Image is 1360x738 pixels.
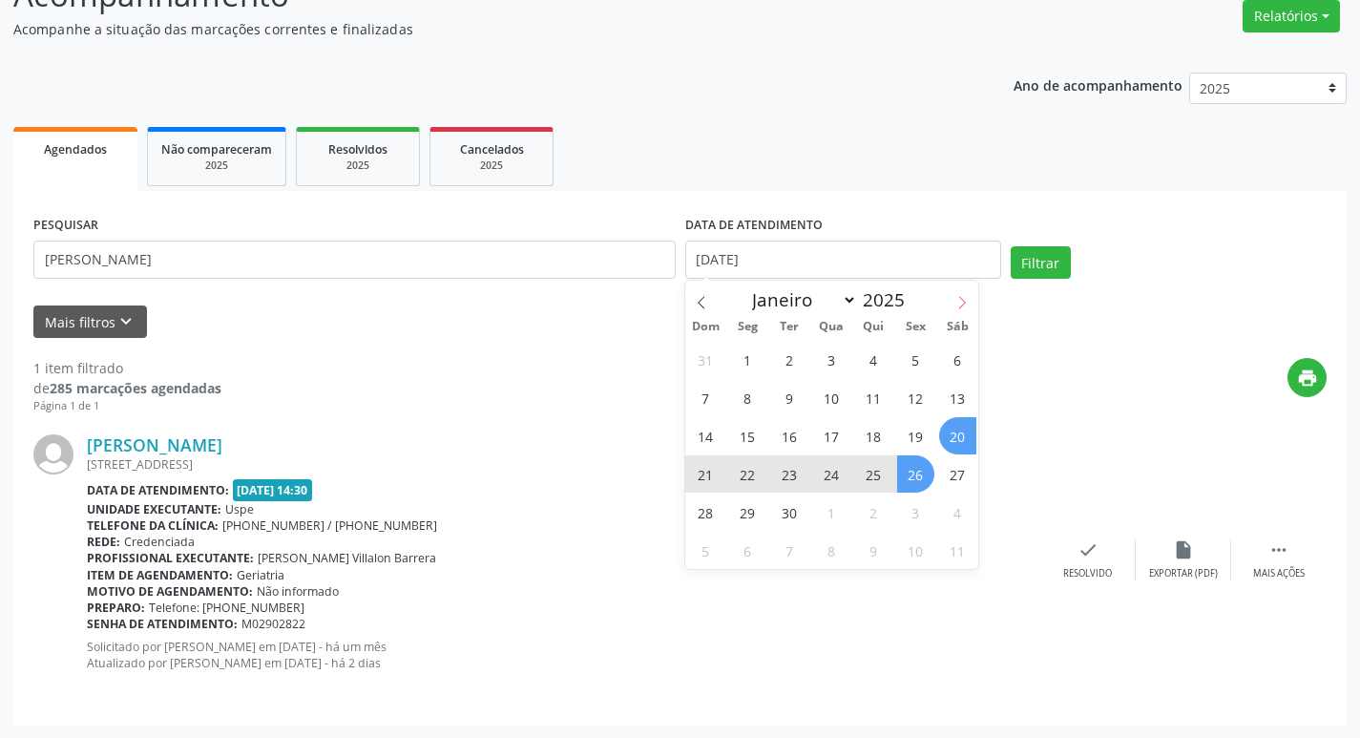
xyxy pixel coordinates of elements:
[33,378,221,398] div: de
[444,158,539,173] div: 2025
[897,532,934,569] span: Outubro 10, 2025
[1268,539,1289,560] i: 
[1078,539,1098,560] i: check
[857,287,920,312] input: Year
[33,211,98,241] label: PESQUISAR
[685,241,1001,279] input: Selecione um intervalo
[87,600,145,616] b: Preparo:
[460,141,524,158] span: Cancelados
[1173,539,1194,560] i: insert_drive_file
[33,358,221,378] div: 1 item filtrado
[87,456,1040,473] div: [STREET_ADDRESS]
[771,417,808,454] span: Setembro 16, 2025
[939,341,976,378] span: Setembro 6, 2025
[743,286,858,313] select: Month
[687,532,724,569] span: Outubro 5, 2025
[897,379,934,416] span: Setembro 12, 2025
[44,141,107,158] span: Agendados
[87,482,229,498] b: Data de atendimento:
[939,379,976,416] span: Setembro 13, 2025
[257,583,339,600] span: Não informado
[729,417,766,454] span: Setembro 15, 2025
[687,417,724,454] span: Setembro 14, 2025
[729,341,766,378] span: Setembro 1, 2025
[258,550,436,566] span: [PERSON_NAME] Villalon Barrera
[855,455,892,493] span: Setembro 25, 2025
[87,434,222,455] a: [PERSON_NAME]
[897,417,934,454] span: Setembro 19, 2025
[768,321,810,333] span: Ter
[855,532,892,569] span: Outubro 9, 2025
[687,455,724,493] span: Setembro 21, 2025
[855,417,892,454] span: Setembro 18, 2025
[685,211,823,241] label: DATA DE ATENDIMENTO
[771,455,808,493] span: Setembro 23, 2025
[222,517,437,534] span: [PHONE_NUMBER] / [PHONE_NUMBER]
[894,321,936,333] span: Sex
[1297,368,1318,389] i: print
[897,494,934,531] span: Outubro 3, 2025
[1253,567,1305,580] div: Mais ações
[855,341,892,378] span: Setembro 4, 2025
[939,417,976,454] span: Setembro 20, 2025
[939,455,976,493] span: Setembro 27, 2025
[897,341,934,378] span: Setembro 5, 2025
[897,455,934,493] span: Setembro 26, 2025
[33,434,73,474] img: img
[729,379,766,416] span: Setembro 8, 2025
[87,534,120,550] b: Rede:
[87,583,253,600] b: Motivo de agendamento:
[161,141,272,158] span: Não compareceram
[939,532,976,569] span: Outubro 11, 2025
[726,321,768,333] span: Seg
[87,550,254,566] b: Profissional executante:
[939,494,976,531] span: Outubro 4, 2025
[813,455,850,493] span: Setembro 24, 2025
[13,19,947,39] p: Acompanhe a situação das marcações correntes e finalizadas
[855,494,892,531] span: Outubro 2, 2025
[729,494,766,531] span: Setembro 29, 2025
[813,494,850,531] span: Outubro 1, 2025
[50,379,221,397] strong: 285 marcações agendadas
[687,341,724,378] span: Agosto 31, 2025
[855,379,892,416] span: Setembro 11, 2025
[87,616,238,632] b: Senha de atendimento:
[771,494,808,531] span: Setembro 30, 2025
[149,600,304,616] span: Telefone: [PHONE_NUMBER]
[687,379,724,416] span: Setembro 7, 2025
[729,532,766,569] span: Outubro 6, 2025
[1011,246,1071,279] button: Filtrar
[771,379,808,416] span: Setembro 9, 2025
[87,517,219,534] b: Telefone da clínica:
[124,534,195,550] span: Credenciada
[328,141,387,158] span: Resolvidos
[813,379,850,416] span: Setembro 10, 2025
[310,158,406,173] div: 2025
[813,341,850,378] span: Setembro 3, 2025
[1149,567,1218,580] div: Exportar (PDF)
[771,532,808,569] span: Outubro 7, 2025
[685,321,727,333] span: Dom
[33,306,147,339] button: Mais filtroskeyboard_arrow_down
[87,567,233,583] b: Item de agendamento:
[87,639,1040,671] p: Solicitado por [PERSON_NAME] em [DATE] - há um mês Atualizado por [PERSON_NAME] em [DATE] - há 2 ...
[1287,358,1327,397] button: print
[233,479,313,501] span: [DATE] 14:30
[771,341,808,378] span: Setembro 2, 2025
[241,616,305,632] span: M02902822
[115,311,136,332] i: keyboard_arrow_down
[687,494,724,531] span: Setembro 28, 2025
[936,321,978,333] span: Sáb
[813,532,850,569] span: Outubro 8, 2025
[237,567,284,583] span: Geriatria
[33,398,221,414] div: Página 1 de 1
[852,321,894,333] span: Qui
[729,455,766,493] span: Setembro 22, 2025
[810,321,852,333] span: Qua
[1063,567,1112,580] div: Resolvido
[225,501,254,517] span: Uspe
[813,417,850,454] span: Setembro 17, 2025
[33,241,676,279] input: Nome, código do beneficiário ou CPF
[87,501,221,517] b: Unidade executante:
[1014,73,1182,96] p: Ano de acompanhamento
